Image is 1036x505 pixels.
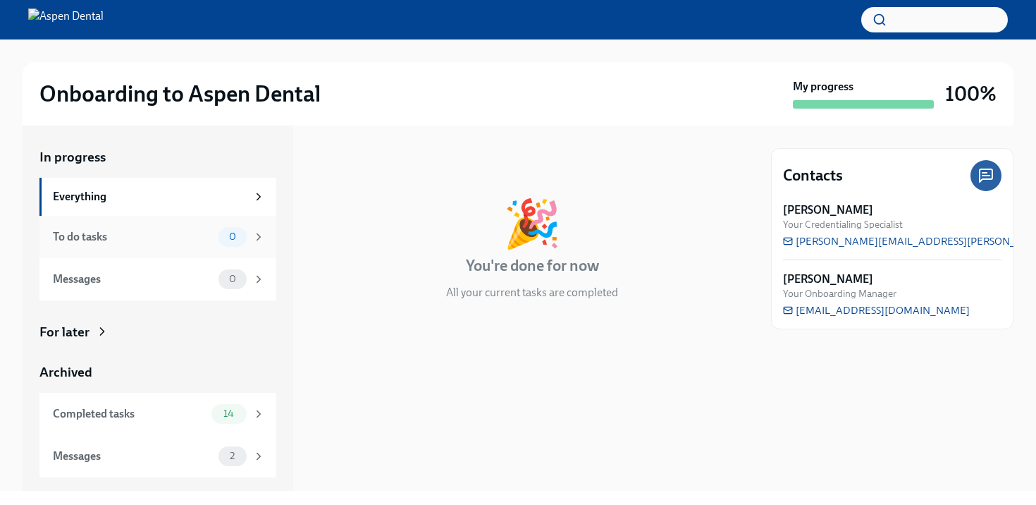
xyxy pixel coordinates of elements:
[39,216,276,258] a: To do tasks0
[783,287,896,300] span: Your Onboarding Manager
[783,272,873,287] strong: [PERSON_NAME]
[39,323,276,341] a: For later
[53,189,247,205] div: Everything
[53,406,206,422] div: Completed tasks
[53,229,213,245] div: To do tasks
[310,148,376,166] div: In progress
[221,451,243,461] span: 2
[53,272,213,287] div: Messages
[221,274,245,284] span: 0
[39,148,276,166] a: In progress
[39,178,276,216] a: Everything
[39,363,276,382] a: Archived
[783,303,970,317] a: [EMAIL_ADDRESS][DOMAIN_NAME]
[466,255,599,276] h4: You're done for now
[783,202,873,218] strong: [PERSON_NAME]
[783,165,843,186] h4: Contacts
[793,79,853,95] strong: My progress
[28,8,104,31] img: Aspen Dental
[39,393,276,435] a: Completed tasks14
[221,231,245,242] span: 0
[39,323,90,341] div: For later
[446,285,618,300] p: All your current tasks are completed
[39,258,276,300] a: Messages0
[945,81,997,107] h3: 100%
[783,218,903,231] span: Your Credentialing Specialist
[39,435,276,477] a: Messages2
[503,200,561,247] div: 🎉
[39,80,321,108] h2: Onboarding to Aspen Dental
[53,449,213,464] div: Messages
[215,408,242,419] span: 14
